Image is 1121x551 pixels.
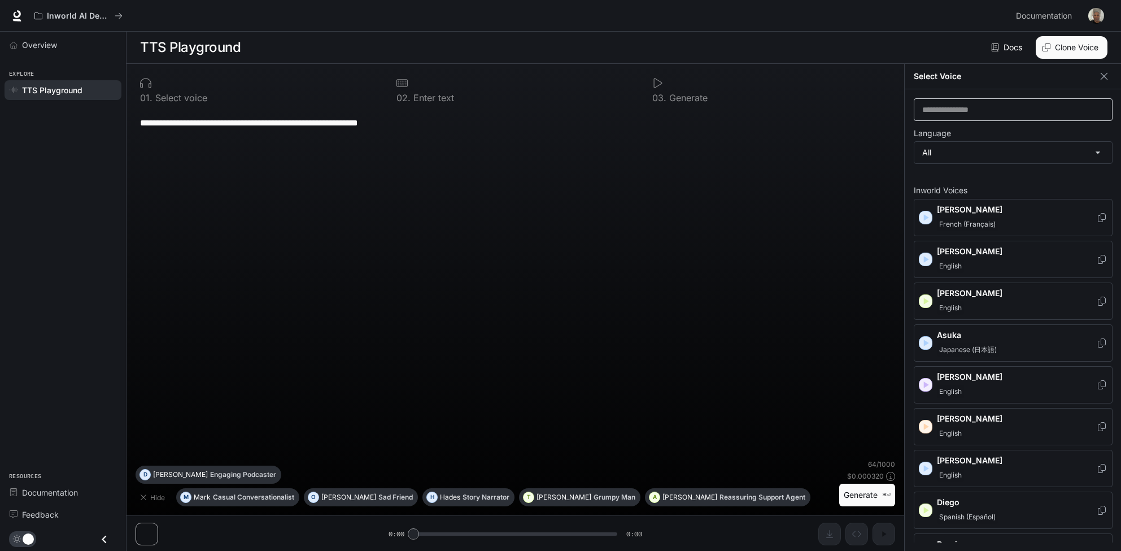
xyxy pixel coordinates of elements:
[463,494,509,501] p: Story Narrator
[5,35,121,55] a: Overview
[1096,255,1107,264] button: Copy Voice ID
[23,532,34,545] span: Dark mode toggle
[136,466,281,484] button: D[PERSON_NAME]Engaging Podcaster
[645,488,810,506] button: A[PERSON_NAME]Reassuring Support Agent
[662,494,717,501] p: [PERSON_NAME]
[937,510,998,524] span: Spanish (Español)
[882,492,891,498] p: ⌘⏎
[937,427,964,440] span: English
[652,93,666,102] p: 0 3 .
[210,471,276,478] p: Engaging Podcaster
[152,93,207,102] p: Select voice
[5,80,121,100] a: TTS Playground
[666,93,708,102] p: Generate
[989,36,1027,59] a: Docs
[937,455,1096,466] p: [PERSON_NAME]
[1096,464,1107,473] button: Copy Voice ID
[1036,36,1107,59] button: Clone Voice
[914,129,951,137] p: Language
[22,509,59,520] span: Feedback
[536,494,591,501] p: [PERSON_NAME]
[440,494,460,501] p: Hades
[5,483,121,502] a: Documentation
[213,494,294,501] p: Casual Conversationalist
[22,39,57,51] span: Overview
[524,488,534,506] div: T
[181,488,191,506] div: M
[136,488,172,506] button: Hide
[937,259,964,273] span: English
[519,488,640,506] button: T[PERSON_NAME]Grumpy Man
[422,488,514,506] button: HHadesStory Narrator
[937,246,1096,257] p: [PERSON_NAME]
[140,93,152,102] p: 0 1 .
[1096,339,1107,348] button: Copy Voice ID
[140,466,150,484] div: D
[22,487,78,498] span: Documentation
[194,494,211,501] p: Mark
[1096,213,1107,222] button: Copy Voice ID
[937,204,1096,215] p: [PERSON_NAME]
[914,186,1113,194] p: Inworld Voices
[321,494,376,501] p: [PERSON_NAME]
[304,488,418,506] button: O[PERSON_NAME]Sad Friend
[29,5,128,27] button: All workspaces
[411,93,454,102] p: Enter text
[937,288,1096,299] p: [PERSON_NAME]
[868,459,895,469] p: 64 / 1000
[719,494,805,501] p: Reassuring Support Agent
[1016,9,1072,23] span: Documentation
[937,413,1096,424] p: [PERSON_NAME]
[594,494,635,501] p: Grumpy Man
[914,142,1112,163] div: All
[937,497,1096,508] p: Diego
[176,488,299,506] button: MMarkCasual Conversationalist
[649,488,660,506] div: A
[937,468,964,482] span: English
[91,528,117,551] button: Close drawer
[1096,422,1107,431] button: Copy Voice ID
[47,11,110,21] p: Inworld AI Demos
[153,471,208,478] p: [PERSON_NAME]
[937,539,1096,550] p: Dominus
[308,488,319,506] div: O
[5,505,121,524] a: Feedback
[140,36,241,59] h1: TTS Playground
[937,385,964,398] span: English
[1096,506,1107,515] button: Copy Voice ID
[1088,8,1104,24] img: User avatar
[839,484,895,507] button: Generate⌘⏎
[937,301,964,315] span: English
[1011,5,1080,27] a: Documentation
[847,471,884,481] p: $ 0.000320
[1085,5,1107,27] button: User avatar
[396,93,411,102] p: 0 2 .
[937,329,1096,341] p: Asuka
[937,218,998,231] span: French (Français)
[378,494,413,501] p: Sad Friend
[937,371,1096,383] p: [PERSON_NAME]
[1096,297,1107,306] button: Copy Voice ID
[937,343,999,357] span: Japanese (日本語)
[1096,380,1107,389] button: Copy Voice ID
[427,488,437,506] div: H
[22,84,82,96] span: TTS Playground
